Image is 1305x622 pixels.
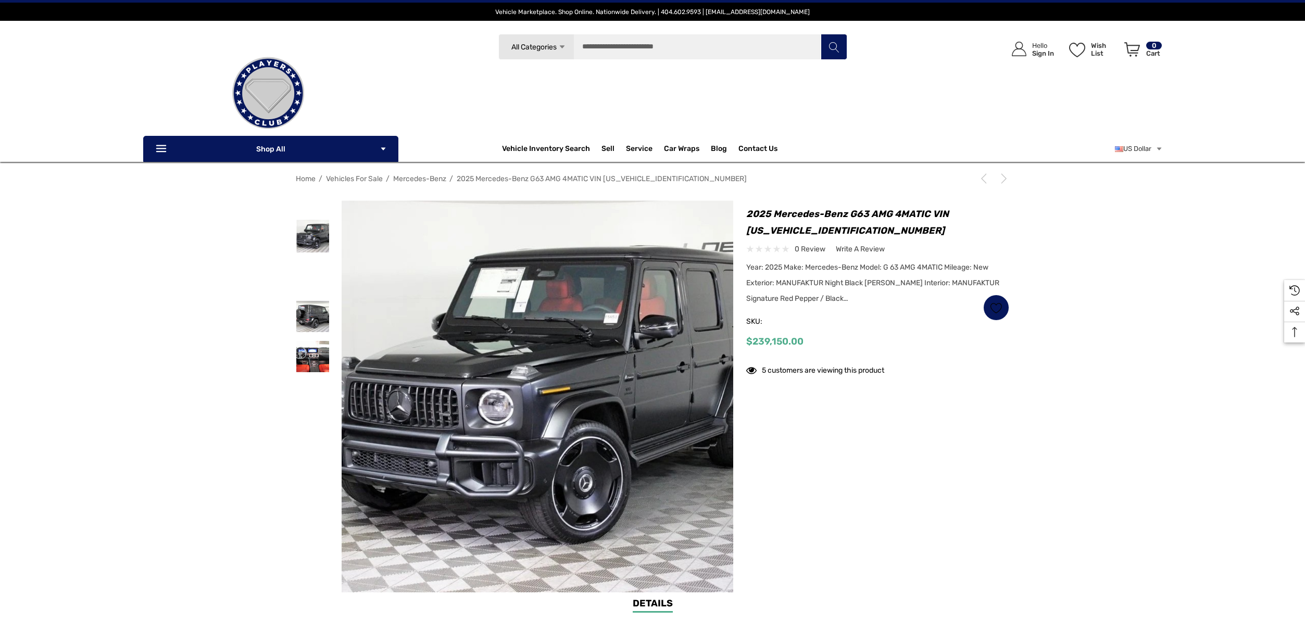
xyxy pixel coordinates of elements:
span: $239,150.00 [746,336,804,347]
a: Wish List Wish List [1064,31,1120,67]
button: Search [821,34,847,60]
nav: Breadcrumb [296,170,1009,188]
a: Vehicle Inventory Search [502,144,590,156]
a: Car Wraps [664,138,711,159]
a: USD [1115,138,1163,159]
a: Wish List [983,295,1009,321]
p: Shop All [143,136,398,162]
a: Contact Us [738,144,777,156]
a: Blog [711,144,727,156]
a: 2025 Mercedes-Benz G63 AMG 4MATIC VIN [US_VEHICLE_IDENTIFICATION_NUMBER] [457,174,747,183]
p: Hello [1032,42,1054,49]
a: Service [626,144,652,156]
p: 0 [1146,42,1162,49]
svg: Top [1284,327,1305,337]
span: Write a Review [836,245,885,254]
svg: Recently Viewed [1289,285,1300,296]
img: For Sale 2025 Mercedes-Benz G63 AMG 4MATIC VIN W1NWH5AB2SX031723 [296,220,329,252]
span: Car Wraps [664,144,699,156]
h1: 2025 Mercedes-Benz G63 AMG 4MATIC VIN [US_VEHICLE_IDENTIFICATION_NUMBER] [746,206,1009,239]
svg: Icon Arrow Down [380,145,387,153]
img: Players Club | Cars For Sale [216,41,320,145]
span: SKU: [746,314,798,329]
a: Sign in [1000,31,1059,67]
a: Previous [978,173,993,184]
svg: Review Your Cart [1124,42,1140,57]
img: For Sale 2025 Mercedes-Benz G63 AMG 4MATIC VIN W1NWH5AB2SX031723 [342,200,734,592]
svg: Icon Line [155,143,170,155]
a: All Categories Icon Arrow Down Icon Arrow Up [498,34,574,60]
svg: Social Media [1289,306,1300,316]
a: Details [633,596,673,613]
span: All Categories [511,43,557,52]
img: For Sale 2025 Mercedes-Benz G63 AMG 4MATIC VIN W1NWH5AB2SX031723 [292,341,334,372]
p: Cart [1146,49,1162,57]
span: Vehicle Marketplace. Shop Online. Nationwide Delivery. | 404.602.9593 | [EMAIL_ADDRESS][DOMAIN_NAME] [495,8,810,16]
svg: Wish List [990,302,1002,314]
span: Year: 2025 Make: Mercedes-Benz Model: G 63 AMG 4MATIC Mileage: New Exterior: MANUFAKTUR Night Bla... [746,263,999,303]
a: Home [296,174,316,183]
a: Write a Review [836,243,885,256]
p: Wish List [1091,42,1119,57]
svg: Icon Arrow Down [558,43,566,51]
p: Sign In [1032,49,1054,57]
a: Mercedes-Benz [393,174,446,183]
a: Sell [601,138,626,159]
span: Sell [601,144,614,156]
a: Cart with 0 items [1120,31,1163,72]
a: Next [995,173,1009,184]
span: 0 review [795,243,825,256]
a: Vehicles For Sale [326,174,383,183]
svg: Icon User Account [1012,42,1026,56]
img: For Sale 2025 Mercedes-Benz G63 AMG 4MATIC VIN W1NWH5AB2SX031723 [292,301,334,332]
div: 5 customers are viewing this product [746,361,884,377]
svg: Wish List [1069,43,1085,57]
